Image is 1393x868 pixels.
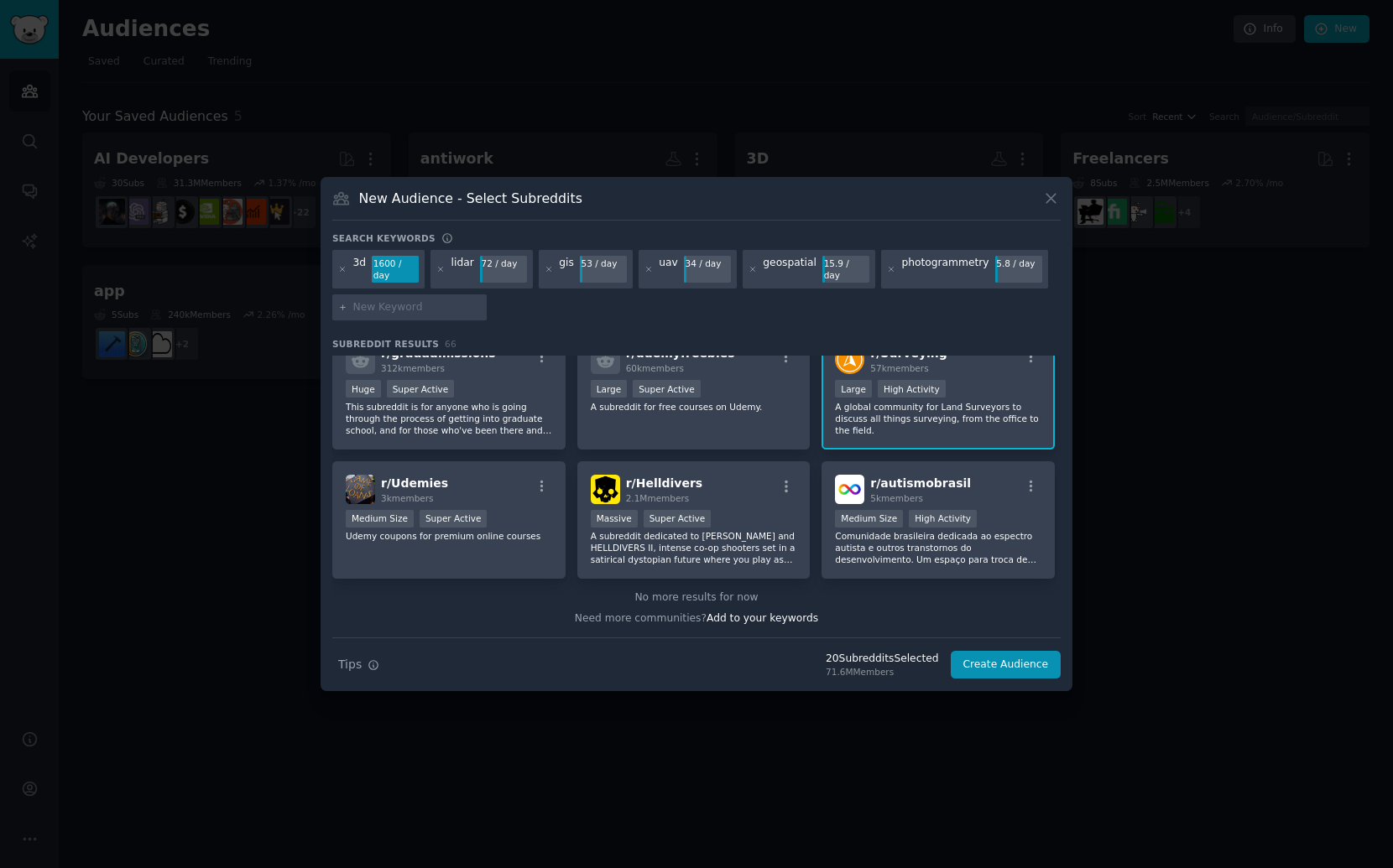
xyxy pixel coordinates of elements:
[591,510,638,528] div: Massive
[338,656,362,673] span: Tips
[381,363,445,373] span: 312k members
[835,510,903,528] div: Medium Size
[826,666,938,678] div: 71.6M Members
[420,510,488,528] div: Super Active
[346,401,552,436] p: This subreddit is for anyone who is going through the process of getting into graduate school, an...
[332,606,1061,626] div: Need more communities?
[684,256,731,271] div: 34 / day
[835,401,1041,436] p: A global community for Land Surveyors to discuss all things surveying, from the office to the field.
[835,475,864,504] img: autismobrasil
[626,363,684,373] span: 60k members
[332,232,436,244] h3: Search keywords
[826,652,938,667] div: 20 Subreddit s Selected
[909,510,977,528] div: High Activity
[835,530,1041,565] p: Comunidade brasileira dedicada ao espectro autista e outros transtornos do desenvolvimento. Um es...
[707,612,818,624] span: Add to your keywords
[332,650,385,679] button: Tips
[346,530,552,542] p: Udemy coupons for premium online courses
[381,493,434,503] span: 3k members
[633,380,701,398] div: Super Active
[659,256,678,283] div: uav
[822,256,869,283] div: 15.9 / day
[870,363,928,373] span: 57k members
[346,380,381,398] div: Huge
[870,493,923,503] span: 5k members
[835,345,864,374] img: Surveying
[372,256,419,283] div: 1600 / day
[580,256,627,271] div: 53 / day
[591,530,797,565] p: A subreddit dedicated to [PERSON_NAME] and HELLDIVERS II, intense co-op shooters set in a satiric...
[359,190,582,207] h3: New Audience - Select Subreddits
[835,380,872,398] div: Large
[559,256,574,283] div: gis
[332,338,439,350] span: Subreddit Results
[901,256,989,283] div: photogrammetry
[626,493,690,503] span: 2.1M members
[644,510,712,528] div: Super Active
[451,256,474,283] div: lidar
[480,256,527,271] div: 72 / day
[763,256,816,283] div: geospatial
[591,401,797,413] p: A subreddit for free courses on Udemy.
[870,476,971,490] span: r/ autismobrasil
[346,475,375,504] img: Udemies
[332,590,1061,606] div: No more results for now
[387,380,455,398] div: Super Active
[353,256,367,283] div: 3d
[591,380,628,398] div: Large
[878,380,946,398] div: High Activity
[353,300,481,315] input: New Keyword
[626,476,703,490] span: r/ Helldivers
[591,475,620,504] img: Helldivers
[951,651,1062,679] button: Create Audience
[445,339,457,349] span: 66
[995,256,1042,271] div: 5.8 / day
[346,510,414,528] div: Medium Size
[381,476,448,490] span: r/ Udemies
